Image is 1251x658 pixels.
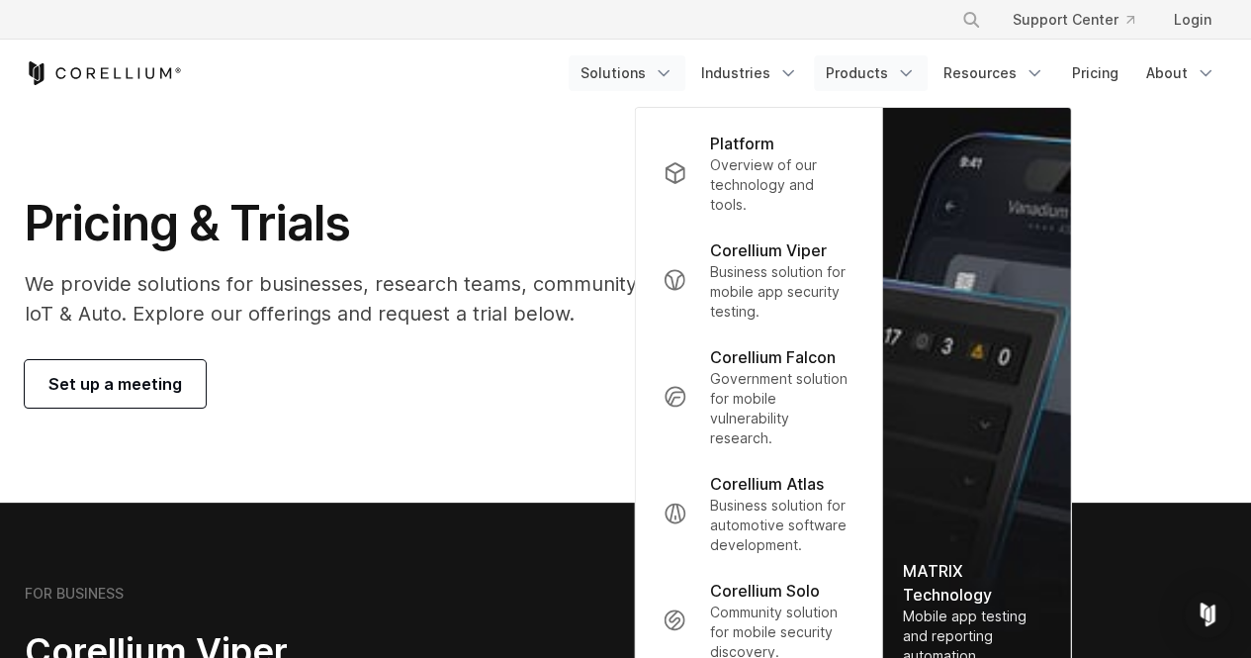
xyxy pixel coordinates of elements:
[938,2,1227,38] div: Navigation Menu
[932,55,1056,91] a: Resources
[710,238,827,262] p: Corellium Viper
[569,55,1227,91] div: Navigation Menu
[814,55,928,91] a: Products
[710,496,854,555] p: Business solution for automotive software development.
[689,55,810,91] a: Industries
[647,333,870,460] a: Corellium Falcon Government solution for mobile vulnerability research.
[1060,55,1130,91] a: Pricing
[1134,55,1227,91] a: About
[647,227,870,333] a: Corellium Viper Business solution for mobile app security testing.
[903,559,1051,607] div: MATRIX Technology
[647,120,870,227] a: Platform Overview of our technology and tools.
[569,55,685,91] a: Solutions
[25,269,813,329] p: We provide solutions for businesses, research teams, community individuals, and IoT & Auto. Explo...
[710,262,854,322] p: Business solution for mobile app security testing.
[710,369,854,448] p: Government solution for mobile vulnerability research.
[48,372,182,396] span: Set up a meeting
[25,61,182,85] a: Corellium Home
[1184,591,1231,638] div: Open Intercom Messenger
[997,2,1150,38] a: Support Center
[710,155,854,215] p: Overview of our technology and tools.
[25,360,206,408] a: Set up a meeting
[25,194,813,253] h1: Pricing & Trials
[25,585,124,603] h6: FOR BUSINESS
[710,579,820,603] p: Corellium Solo
[710,472,824,496] p: Corellium Atlas
[1158,2,1227,38] a: Login
[710,345,836,369] p: Corellium Falcon
[710,132,774,155] p: Platform
[953,2,989,38] button: Search
[647,460,870,567] a: Corellium Atlas Business solution for automotive software development.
